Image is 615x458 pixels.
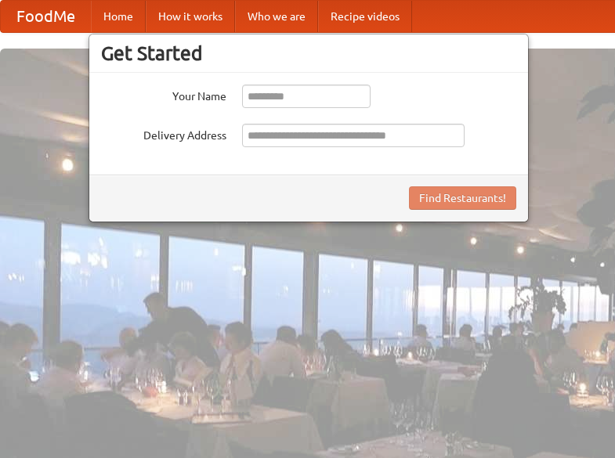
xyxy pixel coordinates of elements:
[101,85,226,104] label: Your Name
[1,1,91,32] a: FoodMe
[318,1,412,32] a: Recipe videos
[146,1,235,32] a: How it works
[91,1,146,32] a: Home
[235,1,318,32] a: Who we are
[409,186,516,210] button: Find Restaurants!
[101,124,226,143] label: Delivery Address
[101,41,516,65] h3: Get Started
